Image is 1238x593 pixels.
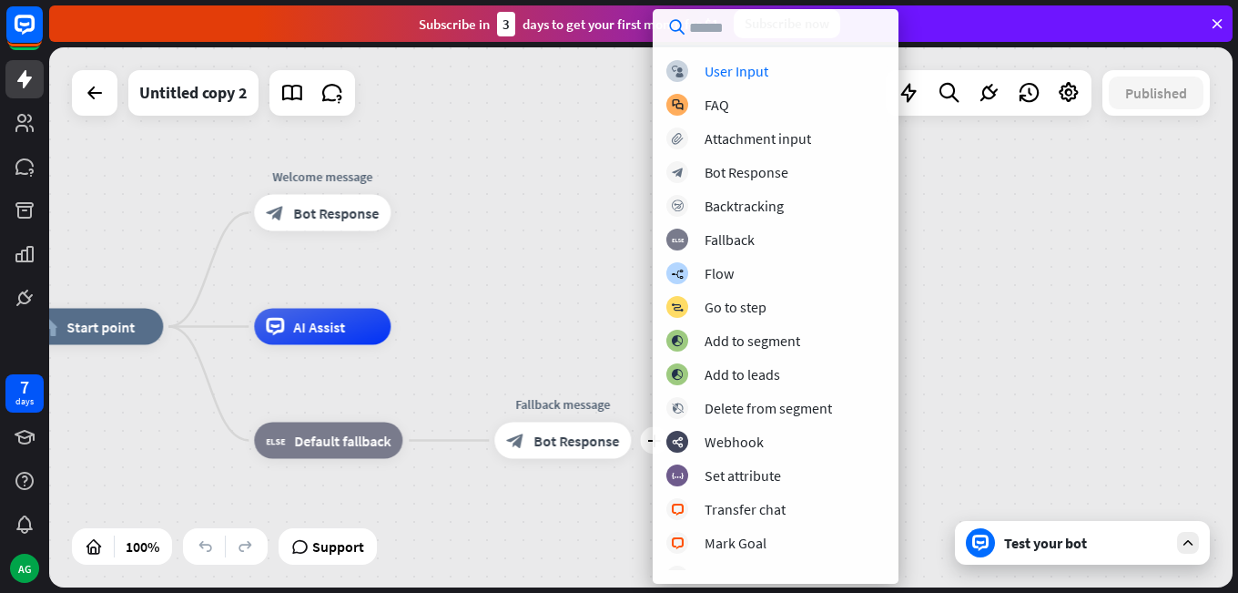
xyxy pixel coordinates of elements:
[312,532,364,561] span: Support
[671,302,684,313] i: block_goto
[240,168,404,186] div: Welcome message
[705,466,781,485] div: Set attribute
[705,197,784,215] div: Backtracking
[419,12,719,36] div: Subscribe in days to get your first month for $1
[266,432,285,450] i: block_fallback
[705,365,780,383] div: Add to leads
[705,62,768,80] div: User Input
[266,204,284,222] i: block_bot_response
[294,432,391,450] span: Default fallback
[671,268,684,280] i: builder_tree
[672,403,684,414] i: block_delete_from_segment
[705,298,766,316] div: Go to step
[15,7,69,62] button: Open LiveChat chat widget
[38,318,57,336] i: home_2
[672,66,684,77] i: block_user_input
[672,470,684,482] i: block_set_attribute
[672,99,684,111] i: block_faq
[672,436,684,448] i: webhooks
[672,167,684,179] i: block_bot_response
[139,70,248,116] div: Untitled copy 2
[120,532,165,561] div: 100%
[705,534,766,552] div: Mark Goal
[705,163,788,181] div: Bot Response
[672,200,684,212] i: block_backtracking
[705,129,811,148] div: Attachment input
[705,567,756,586] div: Tag chat
[671,504,685,516] i: block_livechat
[647,435,661,447] i: plus
[15,395,34,408] div: days
[497,12,515,36] div: 3
[533,432,619,450] span: Bot Response
[5,374,44,413] a: 7 days
[671,335,684,347] i: block_add_to_segment
[705,332,800,350] div: Add to segment
[20,379,29,395] div: 7
[10,554,39,583] div: AG
[293,204,379,222] span: Bot Response
[705,264,734,282] div: Flow
[671,537,685,549] i: block_livechat
[672,234,684,246] i: block_fallback
[671,369,684,381] i: block_add_to_segment
[481,395,644,414] div: Fallback message
[66,318,135,336] span: Start point
[705,399,832,417] div: Delete from segment
[293,318,345,336] span: AI Assist
[705,433,764,451] div: Webhook
[705,500,786,518] div: Transfer chat
[1109,77,1203,109] button: Published
[506,432,524,450] i: block_bot_response
[705,230,755,249] div: Fallback
[1004,534,1168,552] div: Test your bot
[705,96,729,114] div: FAQ
[672,133,684,145] i: block_attachment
